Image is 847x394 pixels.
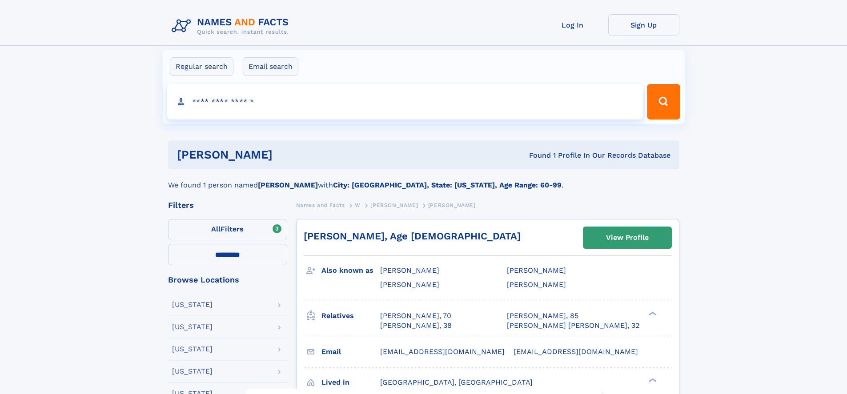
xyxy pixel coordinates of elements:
[608,14,679,36] a: Sign Up
[380,311,451,321] a: [PERSON_NAME], 70
[370,202,418,208] span: [PERSON_NAME]
[537,14,608,36] a: Log In
[168,169,679,191] div: We found 1 person named with .
[646,377,657,383] div: ❯
[321,308,380,323] h3: Relatives
[507,311,578,321] a: [PERSON_NAME], 85
[321,263,380,278] h3: Also known as
[333,181,562,189] b: City: [GEOGRAPHIC_DATA], State: [US_STATE], Age Range: 60-99
[304,231,521,242] a: [PERSON_NAME], Age [DEMOGRAPHIC_DATA]
[606,227,649,248] div: View Profile
[296,199,345,211] a: Names and Facts
[168,219,287,240] label: Filters
[380,378,533,386] span: [GEOGRAPHIC_DATA], [GEOGRAPHIC_DATA]
[507,280,566,289] span: [PERSON_NAME]
[167,84,643,119] input: search input
[507,266,566,275] span: [PERSON_NAME]
[170,57,233,76] label: Regular search
[177,149,401,160] h1: [PERSON_NAME]
[321,344,380,359] h3: Email
[647,84,680,119] button: Search Button
[380,347,505,356] span: [EMAIL_ADDRESS][DOMAIN_NAME]
[321,375,380,390] h3: Lived in
[428,202,476,208] span: [PERSON_NAME]
[583,227,671,248] a: View Profile
[168,201,287,209] div: Filters
[172,323,213,330] div: [US_STATE]
[514,347,638,356] span: [EMAIL_ADDRESS][DOMAIN_NAME]
[507,321,639,330] a: [PERSON_NAME] [PERSON_NAME], 32
[401,151,670,160] div: Found 1 Profile In Our Records Database
[172,346,213,353] div: [US_STATE]
[355,202,361,208] span: W
[355,199,361,211] a: W
[172,301,213,308] div: [US_STATE]
[172,368,213,375] div: [US_STATE]
[370,199,418,211] a: [PERSON_NAME]
[646,310,657,316] div: ❯
[168,14,296,38] img: Logo Names and Facts
[380,280,439,289] span: [PERSON_NAME]
[243,57,298,76] label: Email search
[211,225,221,233] span: All
[380,321,452,330] a: [PERSON_NAME], 38
[380,266,439,275] span: [PERSON_NAME]
[258,181,318,189] b: [PERSON_NAME]
[168,276,287,284] div: Browse Locations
